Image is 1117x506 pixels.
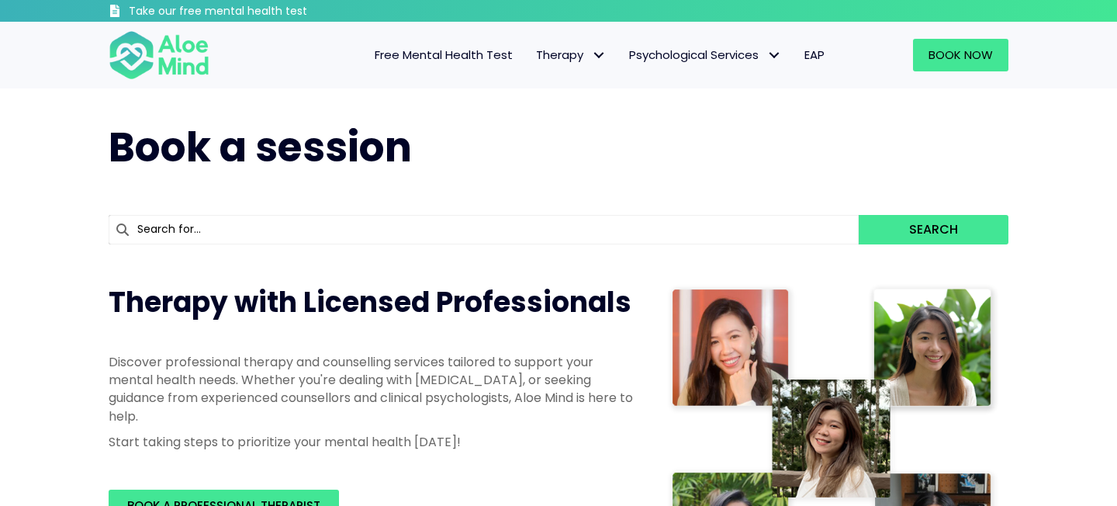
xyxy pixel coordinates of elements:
nav: Menu [230,39,836,71]
h3: Take our free mental health test [129,4,390,19]
a: Free Mental Health Test [363,39,524,71]
p: Discover professional therapy and counselling services tailored to support your mental health nee... [109,353,636,425]
a: Book Now [913,39,1008,71]
span: Book a session [109,119,412,175]
img: Aloe mind Logo [109,29,209,81]
a: Psychological ServicesPsychological Services: submenu [617,39,793,71]
p: Start taking steps to prioritize your mental health [DATE]! [109,433,636,451]
span: Free Mental Health Test [375,47,513,63]
button: Search [859,215,1008,244]
a: TherapyTherapy: submenu [524,39,617,71]
span: Therapy: submenu [587,44,610,67]
span: Psychological Services [629,47,781,63]
input: Search for... [109,215,859,244]
span: Book Now [929,47,993,63]
a: EAP [793,39,836,71]
span: Therapy with Licensed Professionals [109,282,631,322]
a: Take our free mental health test [109,4,390,22]
span: EAP [804,47,825,63]
span: Therapy [536,47,606,63]
span: Psychological Services: submenu [763,44,785,67]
